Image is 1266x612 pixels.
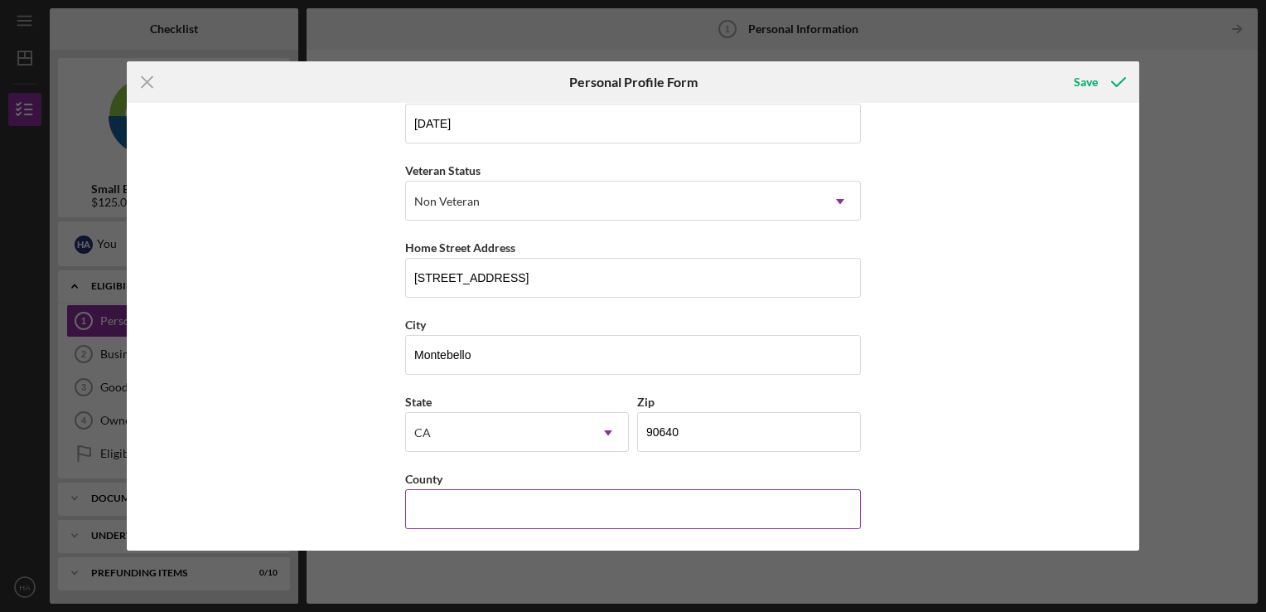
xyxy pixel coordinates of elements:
[405,240,515,255] label: Home Street Address
[637,395,655,409] label: Zip
[1057,66,1139,99] button: Save
[405,318,426,332] label: City
[414,195,480,208] div: Non Veteran
[569,75,698,90] h6: Personal Profile Form
[1074,66,1098,99] div: Save
[405,472,442,486] label: County
[414,426,431,440] div: CA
